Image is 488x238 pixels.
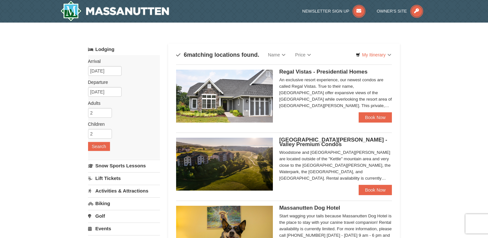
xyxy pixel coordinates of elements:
[176,52,259,58] h4: matching locations found.
[88,185,160,197] a: Activities & Attractions
[359,185,392,195] a: Book Now
[88,197,160,209] a: Biking
[88,44,160,55] a: Lodging
[88,172,160,184] a: Lift Tickets
[279,69,368,75] span: Regal Vistas - Presidential Homes
[88,121,155,127] label: Children
[279,149,392,182] div: Woodstone and [GEOGRAPHIC_DATA][PERSON_NAME] are located outside of the "Kettle" mountain area an...
[88,160,160,172] a: Snow Sports Lessons
[279,137,387,147] span: [GEOGRAPHIC_DATA][PERSON_NAME] - Valley Premium Condos
[88,142,110,151] button: Search
[290,48,316,61] a: Price
[359,112,392,123] a: Book Now
[60,1,169,21] a: Massanutten Resort
[302,9,365,14] a: Newsletter Sign Up
[88,100,155,106] label: Adults
[88,223,160,234] a: Events
[263,48,290,61] a: Name
[60,1,169,21] img: Massanutten Resort Logo
[88,58,155,64] label: Arrival
[176,70,273,123] img: 19218991-1-902409a9.jpg
[88,210,160,222] a: Golf
[184,52,187,58] span: 6
[352,50,395,60] a: My Itinerary
[279,205,340,211] span: Massanutten Dog Hotel
[302,9,349,14] span: Newsletter Sign Up
[176,138,273,191] img: 19219041-4-ec11c166.jpg
[88,79,155,85] label: Departure
[377,9,407,14] span: Owner's Site
[279,77,392,109] div: An exclusive resort experience, our newest condos are called Regal Vistas. True to their name, [G...
[377,9,423,14] a: Owner's Site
